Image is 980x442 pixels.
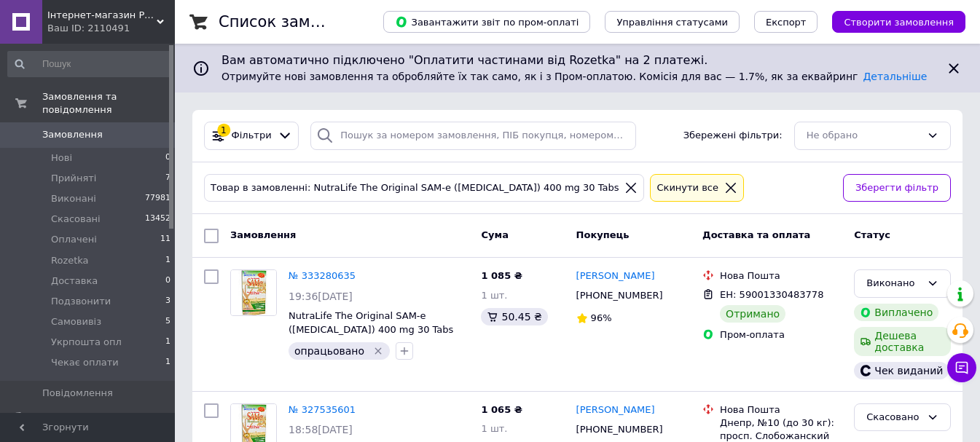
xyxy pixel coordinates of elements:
div: Нова Пошта [720,403,842,417]
span: Покупець [576,229,630,240]
div: Чек виданий [854,362,949,379]
span: 7 [165,172,170,185]
span: Фільтри [232,129,272,143]
a: Детальніше [863,71,927,82]
div: Нова Пошта [720,269,842,283]
span: Доставка та оплата [702,229,810,240]
svg: Видалити мітку [372,345,384,357]
span: Статус [854,229,890,240]
span: Збережені фільтри: [683,129,783,143]
span: Зберегти фільтр [855,181,938,196]
div: Товар в замовленні: NutraLife The Original SAM-e ([MEDICAL_DATA]) 400 mg 30 Tabs [208,181,622,196]
div: Пром-оплата [720,328,842,342]
div: Ваш ID: 2110491 [47,22,175,35]
span: Завантажити звіт по пром-оплаті [395,15,579,28]
h1: Список замовлень [219,13,366,31]
span: 19:36[DATE] [289,291,353,302]
span: 5 [165,315,170,328]
a: Створити замовлення [818,16,965,27]
button: Управління статусами [605,11,740,33]
span: Доставка [51,275,98,288]
button: Чат з покупцем [947,353,976,382]
span: Замовлення [230,229,296,240]
span: Прийняті [51,172,96,185]
a: № 327535601 [289,404,356,415]
button: Завантажити звіт по пром-оплаті [383,11,590,33]
span: ЕН: 59001330483778 [720,289,823,300]
img: Фото товару [231,270,276,315]
span: 1 шт. [481,290,507,301]
span: Товари та послуги [42,411,135,425]
span: 0 [165,151,170,165]
a: Фото товару [230,269,277,316]
div: Дешева доставка [854,327,951,356]
div: 1 [217,124,230,137]
span: Створити замовлення [844,17,954,28]
span: Нові [51,151,72,165]
span: 96% [591,312,612,323]
button: Створити замовлення [832,11,965,33]
div: Виконано [866,276,921,291]
span: Оплачені [51,233,97,246]
a: [PERSON_NAME] [576,403,655,417]
span: 77981 [145,192,170,205]
button: Зберегти фільтр [843,174,951,202]
div: Cкинути все [654,181,721,196]
div: 50.45 ₴ [481,308,547,325]
span: Укрпошта опл [51,336,122,349]
div: Виплачено [854,304,938,321]
span: Замовлення та повідомлення [42,90,175,117]
a: № 333280635 [289,270,356,281]
span: Експорт [766,17,807,28]
span: 1 065 ₴ [481,404,522,415]
span: [PHONE_NUMBER] [576,424,663,435]
span: 1 085 ₴ [481,270,522,281]
span: Отримуйте нові замовлення та обробляйте їх так само, як і з Пром-оплатою. Комісія для вас — 1.7%,... [222,71,927,82]
span: 1 [165,336,170,349]
span: Cума [481,229,508,240]
span: [PHONE_NUMBER] [576,290,663,301]
span: 18:58[DATE] [289,424,353,435]
button: Експорт [754,11,818,33]
span: 1 [165,356,170,369]
span: Вам автоматично підключено "Оплатити частинами від Rozetka" на 2 платежі. [222,52,933,69]
span: 3 [165,295,170,308]
div: Скасовано [866,410,921,425]
span: Повідомлення [42,387,113,400]
span: Замовлення [42,128,103,141]
span: 0 [165,275,170,288]
span: 1 [165,254,170,267]
span: Управління статусами [616,17,728,28]
div: Не обрано [807,128,921,143]
input: Пошук [7,51,172,77]
div: Отримано [720,305,785,323]
span: Виконані [51,192,96,205]
span: Інтернет-магазин Proteininlviv [47,9,157,22]
span: 1 шт. [481,423,507,434]
span: 11 [160,233,170,246]
span: 13452 [145,213,170,226]
span: Подзвонити [51,295,111,308]
span: Чекає оплати [51,356,119,369]
span: Скасовані [51,213,101,226]
input: Пошук за номером замовлення, ПІБ покупця, номером телефону, Email, номером накладної [310,122,636,150]
span: Rozetka [51,254,89,267]
a: [PERSON_NAME] [576,269,655,283]
a: NutraLife The Original SAM-e ([MEDICAL_DATA]) 400 mg 30 Tabs [289,310,453,335]
span: опрацьовано [294,345,364,357]
span: Самовивіз [51,315,101,328]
